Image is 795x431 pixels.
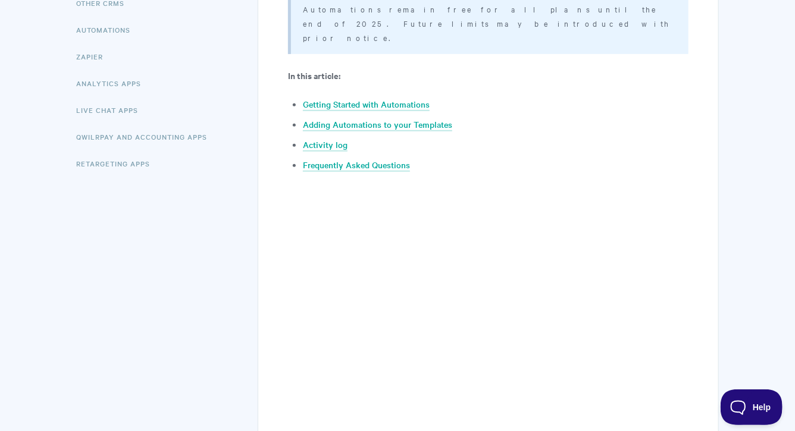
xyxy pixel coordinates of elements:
[76,98,147,122] a: Live Chat Apps
[76,152,159,175] a: Retargeting Apps
[303,139,348,152] a: Activity log
[76,71,150,95] a: Analytics Apps
[288,69,340,81] b: In this article:
[303,98,430,111] a: Getting Started with Automations
[76,45,112,68] a: Zapier
[721,389,783,425] iframe: Toggle Customer Support
[303,2,674,45] p: Automations remain free for all plans until the end of 2025. Future limits may be introduced with...
[303,159,410,172] a: Frequently Asked Questions
[76,125,216,149] a: QwilrPay and Accounting Apps
[76,18,139,42] a: Automations
[303,118,452,131] a: Adding Automations to your Templates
